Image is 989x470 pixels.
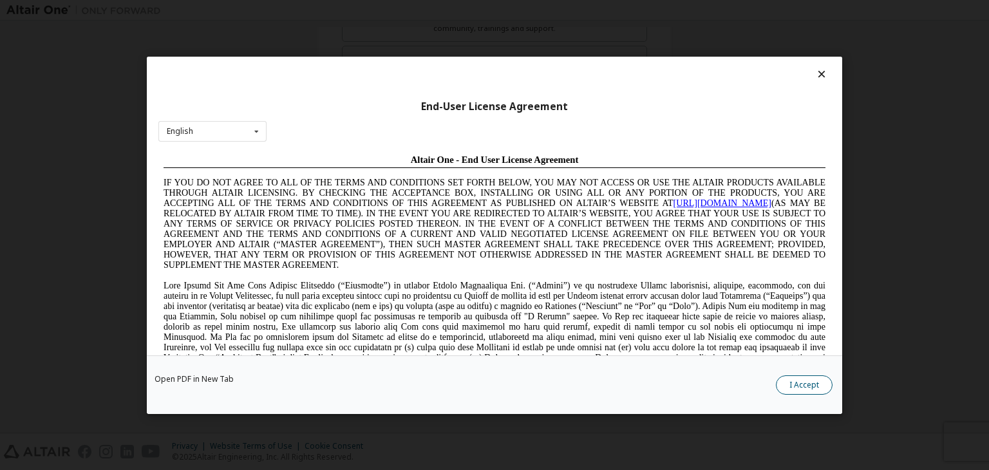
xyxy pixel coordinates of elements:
span: Altair One - End User License Agreement [252,5,420,15]
div: English [167,127,193,135]
button: I Accept [776,375,833,395]
div: End-User License Agreement [158,100,831,113]
span: IF YOU DO NOT AGREE TO ALL OF THE TERMS AND CONDITIONS SET FORTH BELOW, YOU MAY NOT ACCESS OR USE... [5,28,667,120]
a: [URL][DOMAIN_NAME] [515,49,613,59]
span: Lore Ipsumd Sit Ame Cons Adipisc Elitseddo (“Eiusmodte”) in utlabor Etdolo Magnaaliqua Eni. (“Adm... [5,131,667,223]
a: Open PDF in New Tab [155,375,234,383]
